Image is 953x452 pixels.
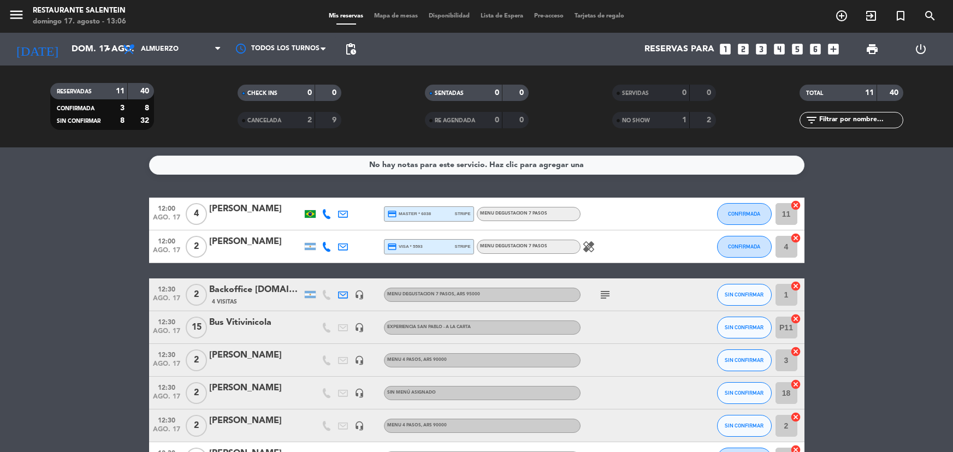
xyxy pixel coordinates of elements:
[569,13,630,19] span: Tarjetas de regalo
[728,211,760,217] span: CONFIRMADA
[718,42,732,56] i: looks_one
[682,116,686,124] strong: 1
[455,243,471,250] span: stripe
[707,89,713,97] strong: 0
[354,421,364,431] i: headset_mic
[8,7,25,23] i: menu
[332,89,339,97] strong: 0
[421,423,447,427] span: , ARS 90000
[725,390,763,396] span: SIN CONFIRMAR
[790,42,804,56] i: looks_5
[344,43,357,56] span: pending_actions
[8,37,66,61] i: [DATE]
[826,42,840,56] i: add_box
[153,360,180,373] span: ago. 17
[57,106,94,111] span: CONFIRMADA
[153,413,180,426] span: 12:30
[120,104,125,112] strong: 3
[866,43,879,56] span: print
[387,209,397,219] i: credit_card
[141,45,179,53] span: Almuerzo
[153,295,180,307] span: ago. 17
[57,118,100,124] span: SIN CONFIRMAR
[153,393,180,406] span: ago. 17
[387,358,447,362] span: Menu 4 pasos
[247,118,281,123] span: CANCELADA
[140,117,151,124] strong: 32
[475,13,529,19] span: Lista de Espera
[725,292,763,298] span: SIN CONFIRMAR
[835,9,848,22] i: add_circle_outline
[725,324,763,330] span: SIN CONFIRMAR
[897,33,945,66] div: LOG OUT
[369,159,584,171] div: No hay notas para este servicio. Haz clic para agregar una
[754,42,768,56] i: looks_3
[354,388,364,398] i: headset_mic
[387,423,447,427] span: Menu 4 pasos
[582,240,595,253] i: healing
[209,348,302,362] div: [PERSON_NAME]
[495,89,499,97] strong: 0
[369,13,423,19] span: Mapa de mesas
[480,211,547,216] span: MENU DEGUSTACION 7 PASOS
[790,200,801,211] i: cancel
[186,415,207,437] span: 2
[790,313,801,324] i: cancel
[153,214,180,227] span: ago. 17
[354,290,364,300] i: headset_mic
[387,292,480,296] span: MENU DEGUSTACION 7 PASOS
[717,382,772,404] button: SIN CONFIRMAR
[790,412,801,423] i: cancel
[717,236,772,258] button: CONFIRMADA
[790,281,801,292] i: cancel
[186,203,207,225] span: 4
[495,116,499,124] strong: 0
[644,44,714,55] span: Reservas para
[102,43,115,56] i: arrow_drop_down
[33,5,126,16] div: Restaurante Salentein
[894,9,907,22] i: turned_in_not
[717,284,772,306] button: SIN CONFIRMAR
[529,13,569,19] span: Pre-acceso
[209,414,302,428] div: [PERSON_NAME]
[120,117,125,124] strong: 8
[421,358,447,362] span: , ARS 90000
[57,89,92,94] span: RESERVADAS
[153,201,180,214] span: 12:00
[790,346,801,357] i: cancel
[153,348,180,360] span: 12:30
[599,288,612,301] i: subject
[865,89,874,97] strong: 11
[153,426,180,438] span: ago. 17
[354,355,364,365] i: headset_mic
[454,292,480,296] span: , ARS 95000
[33,16,126,27] div: domingo 17. agosto - 13:06
[790,379,801,390] i: cancel
[153,247,180,259] span: ago. 17
[480,244,547,248] span: MENU DEGUSTACION 7 PASOS
[519,116,526,124] strong: 0
[805,114,818,127] i: filter_list
[808,42,822,56] i: looks_6
[209,235,302,249] div: [PERSON_NAME]
[153,282,180,295] span: 12:30
[387,325,471,329] span: EXPERIENCIA SAN PABLO - A LA CARTA
[186,236,207,258] span: 2
[387,209,431,219] span: master * 6038
[717,317,772,338] button: SIN CONFIRMAR
[772,42,786,56] i: looks_4
[209,381,302,395] div: [PERSON_NAME]
[332,116,339,124] strong: 9
[153,315,180,328] span: 12:30
[725,423,763,429] span: SIN CONFIRMAR
[622,91,649,96] span: SERVIDAS
[519,89,526,97] strong: 0
[153,328,180,340] span: ago. 17
[209,283,302,297] div: Backoffice [DOMAIN_NAME]
[186,317,207,338] span: 15
[423,13,475,19] span: Disponibilidad
[818,114,903,126] input: Filtrar por nombre...
[354,323,364,332] i: headset_mic
[186,349,207,371] span: 2
[307,116,312,124] strong: 2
